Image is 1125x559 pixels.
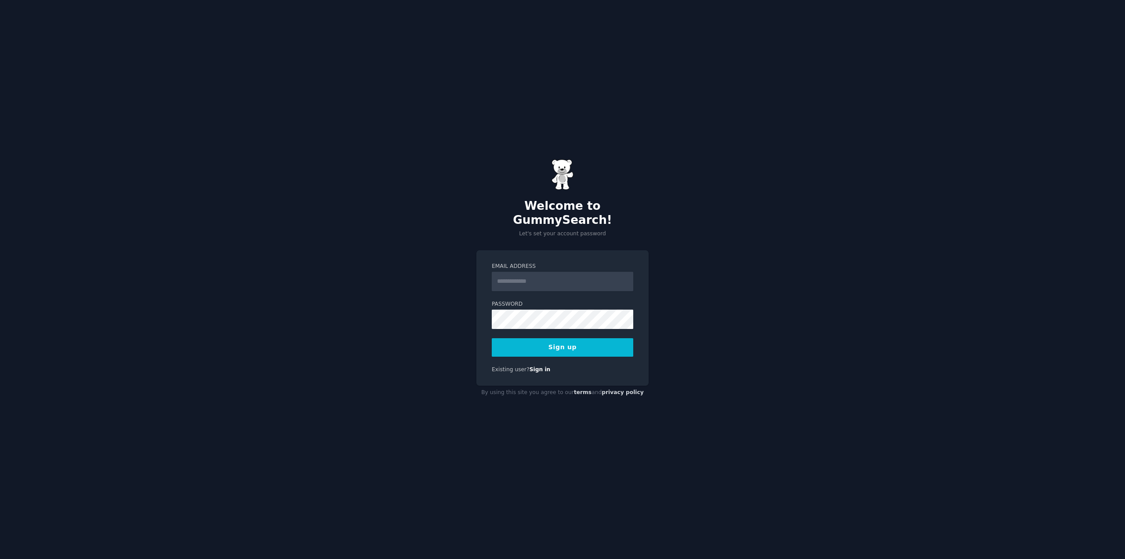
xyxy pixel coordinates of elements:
a: terms [574,389,592,395]
button: Sign up [492,338,633,357]
a: Sign in [530,366,551,373]
label: Password [492,300,633,308]
div: By using this site you agree to our and [476,386,649,400]
span: Existing user? [492,366,530,373]
label: Email Address [492,263,633,270]
img: Gummy Bear [552,159,573,190]
h2: Welcome to GummySearch! [476,199,649,227]
p: Let's set your account password [476,230,649,238]
a: privacy policy [602,389,644,395]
